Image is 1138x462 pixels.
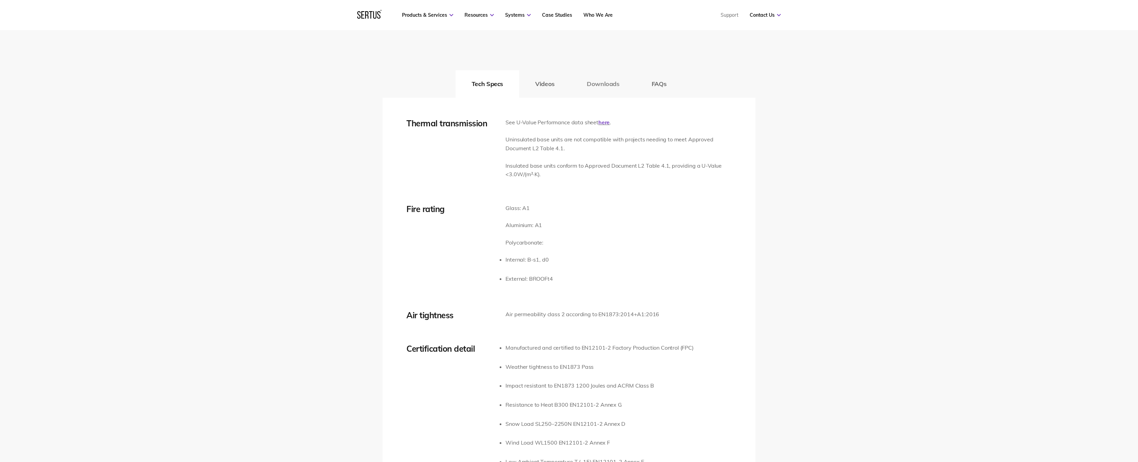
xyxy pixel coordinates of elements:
[505,238,553,247] p: Polycarbonate:
[571,70,636,98] button: Downloads
[750,12,781,18] a: Contact Us
[505,344,693,352] li: Manufactured and certified to EN12101-2 Factory Production Control (FPC)
[505,255,553,264] li: Internal: B-s1, d0
[505,12,531,18] a: Systems
[1104,429,1138,462] iframe: Chat Widget
[542,12,572,18] a: Case Studies
[505,118,732,127] p: See U-Value Performance data sheet .
[406,310,495,320] div: Air tightness
[505,135,732,153] p: Uninsulated base units are not compatible with projects needing to meet Approved Document L2 Tabl...
[519,70,571,98] button: Videos
[505,221,553,230] p: Aluminium: A1
[505,420,693,429] li: Snow Load SL250–2250N EN12101-2 Annex D
[402,12,453,18] a: Products & Services
[505,381,693,390] li: Impact resistant to EN1873 1200 Joules and ACRM Class B
[505,310,659,319] p: Air permeability class 2 according to EN1873:2014+A1:2016
[406,344,495,354] div: Certification detail
[598,119,610,126] a: here
[406,118,495,128] div: Thermal transmission
[406,204,495,214] div: Fire rating
[583,12,613,18] a: Who We Are
[505,162,732,179] p: Insulated base units conform to Approved Document L2 Table 4.1, providing a U-Value <3.0W/(m²·K).
[505,275,553,283] li: External: BROOFt4
[721,12,738,18] a: Support
[505,363,693,372] li: Weather tightness to EN1873 Pass
[505,204,553,213] p: Glass: A1
[464,12,494,18] a: Resources
[505,438,693,447] li: Wind Load WL1500 EN12101-2 Annex F
[636,70,683,98] button: FAQs
[505,401,693,409] li: Resistance to Heat B300 EN12101-2 Annex G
